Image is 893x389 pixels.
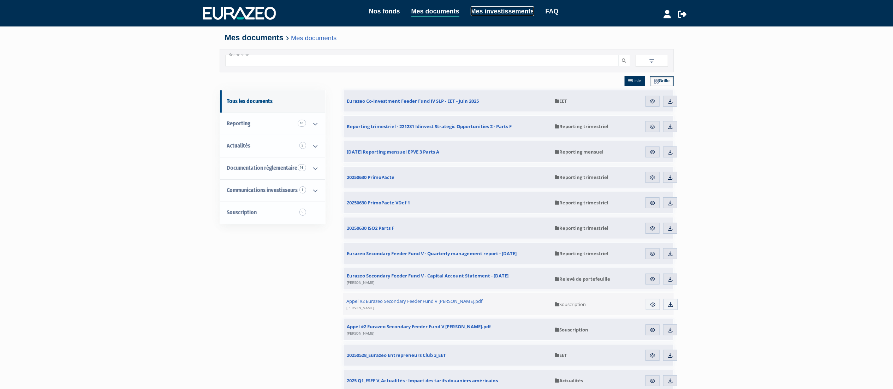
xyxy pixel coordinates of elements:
span: Reporting trimestriel [555,174,608,180]
span: 16 [298,164,306,171]
span: Reporting trimestriel [555,123,608,130]
span: 5 [299,209,306,216]
img: eye.svg [649,225,656,232]
span: Reporting trimestriel [555,225,608,231]
img: download.svg [667,276,673,282]
a: Mes documents [291,34,337,42]
span: Souscription [555,327,588,333]
span: [PERSON_NAME] [347,331,375,336]
span: Communications investisseurs [227,187,298,193]
a: 20250630 PrimoPacte VDef 1 [344,192,551,213]
a: [DATE] Reporting mensuel EPVE 3 Parts A [344,141,551,162]
span: Reporting trimestriel - 221231 Idinvest Strategic Opportunities 2 - Parts F [347,123,512,130]
a: Liste [625,76,645,86]
a: Reporting trimestriel - 221231 Idinvest Strategic Opportunities 2 - Parts F [344,116,551,137]
span: 20250630 PrimoPacte VDef 1 [347,199,410,206]
a: FAQ [546,6,559,16]
a: 20250630 ISO2 Parts F [344,217,551,239]
a: Documentation règlementaire 16 [220,157,325,179]
img: eye.svg [650,301,656,308]
a: Mes investissements [471,6,534,16]
span: Eurazeo Co-Investment Feeder Fund IV SLP - EET - Juin 2025 [347,98,479,104]
a: Souscription5 [220,202,325,224]
img: eye.svg [649,251,656,257]
a: Tous les documents [220,90,325,113]
img: download.svg [667,200,673,206]
input: Recherche [225,55,619,66]
span: EET [555,98,567,104]
span: 5 [299,142,306,149]
img: download.svg [667,225,673,232]
a: Eurazeo Secondary Feeder Fund V - Capital Account Statement - [DATE][PERSON_NAME] [344,268,551,289]
img: download.svg [667,124,673,130]
img: download.svg [667,149,673,155]
span: Appel #2 Eurazeo Secondary Feeder Fund V [PERSON_NAME].pdf [347,298,483,311]
img: eye.svg [649,327,656,333]
span: [PERSON_NAME] [347,305,374,310]
span: 20250528_Eurazeo Entrepreneurs Club 3_EET [347,352,446,358]
span: [DATE] Reporting mensuel EPVE 3 Parts A [347,149,440,155]
span: Actualités [227,142,251,149]
a: Reporting 18 [220,113,325,135]
span: 1 [299,186,306,193]
span: Reporting trimestriel [555,250,608,257]
span: Souscription [227,209,257,216]
img: grid.svg [654,79,659,84]
img: download.svg [667,378,673,384]
img: download.svg [667,174,673,181]
img: download.svg [667,301,674,308]
a: Nos fonds [369,6,400,16]
img: download.svg [667,98,673,104]
a: 20250630 PrimoPacte [344,167,551,188]
a: Appel #2 Eurazeo Secondary Feeder Fund V [PERSON_NAME].pdf[PERSON_NAME] [343,293,552,315]
img: eye.svg [649,174,656,181]
span: Souscription [555,301,586,307]
a: Grille [650,76,674,86]
span: Relevé de portefeuille [555,276,610,282]
span: 20250630 PrimoPacte [347,174,395,180]
span: [PERSON_NAME] [347,280,375,285]
span: Reporting mensuel [555,149,603,155]
img: download.svg [667,352,673,359]
span: EET [555,352,567,358]
img: 1732889491-logotype_eurazeo_blanc_rvb.png [203,7,276,19]
img: eye.svg [649,276,656,282]
span: Documentation règlementaire [227,164,298,171]
a: 20250528_Eurazeo Entrepreneurs Club 3_EET [344,345,551,366]
span: 18 [298,120,306,127]
span: Appel #2 Eurazeo Secondary Feeder Fund V [PERSON_NAME].pdf [347,323,491,336]
a: Appel #2 Eurazeo Secondary Feeder Fund V [PERSON_NAME].pdf[PERSON_NAME] [344,319,551,340]
span: 20250630 ISO2 Parts F [347,225,394,231]
img: download.svg [667,327,673,333]
img: eye.svg [649,352,656,359]
a: Actualités 5 [220,135,325,157]
span: Actualités [555,377,583,384]
a: Communications investisseurs 1 [220,179,325,202]
span: Reporting trimestriel [555,199,608,206]
a: Eurazeo Secondary Feeder Fund V - Quarterly management report - [DATE] [344,243,551,264]
img: eye.svg [649,149,656,155]
img: eye.svg [649,98,656,104]
h4: Mes documents [225,34,668,42]
span: Eurazeo Secondary Feeder Fund V - Quarterly management report - [DATE] [347,250,517,257]
a: Mes documents [411,6,459,17]
img: download.svg [667,251,673,257]
span: Reporting [227,120,251,127]
span: 2025 Q1_ESFF V_Actualités - Impact des tarifs douaniers américains [347,377,498,384]
img: eye.svg [649,378,656,384]
img: filter.svg [649,58,655,64]
span: Eurazeo Secondary Feeder Fund V - Capital Account Statement - [DATE] [347,273,509,285]
img: eye.svg [649,124,656,130]
a: Eurazeo Co-Investment Feeder Fund IV SLP - EET - Juin 2025 [344,90,551,112]
img: eye.svg [649,200,656,206]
